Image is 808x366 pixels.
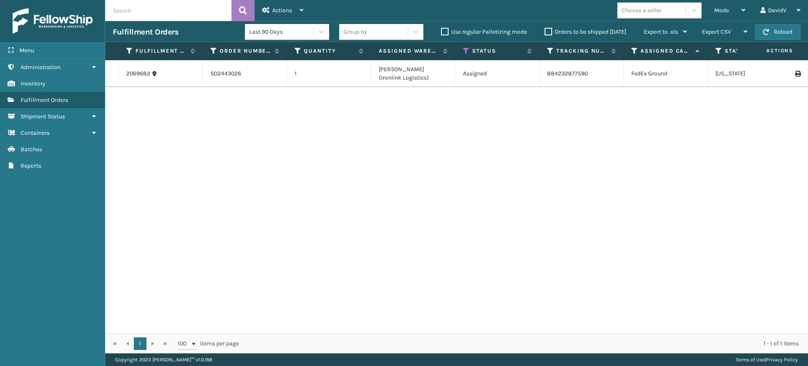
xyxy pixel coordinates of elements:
a: 2069682 [126,69,150,78]
span: Export CSV [702,28,731,35]
td: SO2443026 [203,60,287,87]
td: [PERSON_NAME] (Ironlink Logistics) [371,60,455,87]
h3: Fulfillment Orders [113,27,178,37]
td: 1 [287,60,371,87]
label: Assigned Carrier Service [641,47,691,55]
label: Status [472,47,523,55]
label: State [725,47,776,55]
td: FedEx Ground [624,60,708,87]
span: Shipment Status [21,113,65,120]
label: Quantity [304,47,355,55]
td: Assigned [455,60,540,87]
div: | [736,353,798,366]
a: Terms of Use [736,357,765,363]
label: Orders to be shipped [DATE] [545,28,626,35]
span: Batches [21,146,42,153]
div: 1 - 1 of 1 items [251,339,799,348]
p: Copyright 2023 [PERSON_NAME]™ v 1.0.188 [115,353,212,366]
i: Print Label [795,71,800,77]
label: Assigned Warehouse [379,47,439,55]
button: Reload [755,24,800,40]
label: Tracking Number [556,47,607,55]
span: Actions [272,7,292,14]
span: Reports [21,162,41,169]
span: Mode [714,7,729,14]
span: Inventory [21,80,45,87]
label: Order Number [220,47,271,55]
span: Export to .xls [644,28,678,35]
div: Choose a seller [622,6,662,15]
img: logo [13,8,93,34]
td: [US_STATE] [708,60,792,87]
a: Privacy Policy [766,357,798,363]
span: Actions [740,44,798,58]
span: 100 [178,339,190,348]
span: items per page [178,337,239,350]
div: Last 90 Days [249,27,314,36]
span: Containers [21,129,50,136]
label: Use regular Palletizing mode [441,28,527,35]
span: Administration [21,64,61,71]
span: Fulfillment Orders [21,96,68,104]
label: Fulfillment Order Id [136,47,186,55]
a: 1 [134,337,146,350]
div: Group by [343,27,367,36]
span: Menu [19,47,34,54]
a: 884232877590 [547,70,588,77]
